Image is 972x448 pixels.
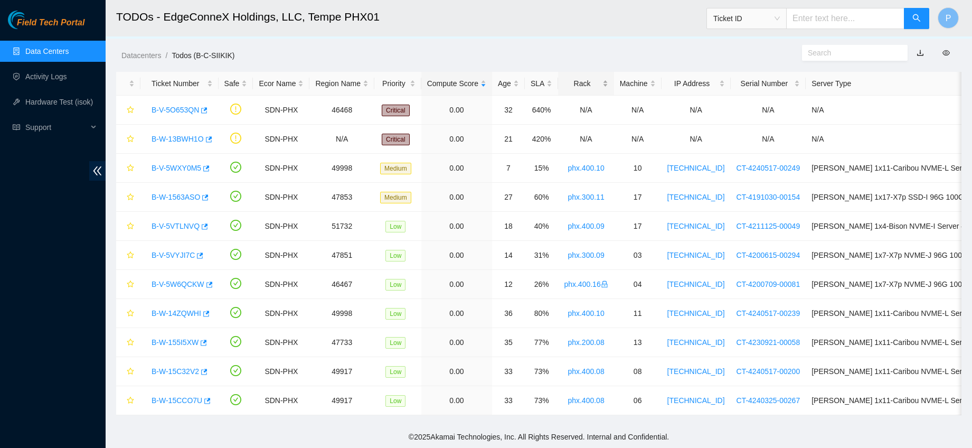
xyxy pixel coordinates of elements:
[737,338,800,347] a: CT-4230921-00058
[492,299,525,328] td: 36
[737,164,800,172] a: CT-4240517-00249
[737,367,800,376] a: CT-4240517-00200
[309,357,374,386] td: 49917
[152,222,200,230] a: B-V-5VTLNVQ
[309,328,374,357] td: 47733
[309,96,374,125] td: 46468
[713,11,780,26] span: Ticket ID
[25,47,69,55] a: Data Centers
[253,328,309,357] td: SDN-PHX
[230,249,241,260] span: check-circle
[421,328,492,357] td: 0.00
[253,241,309,270] td: SDN-PHX
[385,250,405,262] span: Low
[614,154,662,183] td: 10
[662,96,731,125] td: N/A
[253,154,309,183] td: SDN-PHX
[731,96,806,125] td: N/A
[127,310,134,318] span: star
[122,189,135,206] button: star
[421,212,492,241] td: 0.00
[127,164,134,173] span: star
[614,299,662,328] td: 11
[601,281,608,288] span: lock
[525,299,558,328] td: 80%
[421,270,492,299] td: 0.00
[667,251,725,259] a: [TECHNICAL_ID]
[568,338,604,347] a: phx.200.08
[942,49,950,57] span: eye
[230,220,241,231] span: check-circle
[731,125,806,154] td: N/A
[525,241,558,270] td: 31%
[309,154,374,183] td: 49998
[152,193,200,201] a: B-W-1563ASO
[614,96,662,125] td: N/A
[946,12,951,25] span: P
[122,247,135,264] button: star
[122,334,135,351] button: star
[786,8,904,29] input: Enter text here...
[568,193,604,201] a: phx.300.11
[667,396,725,405] a: [TECHNICAL_ID]
[309,270,374,299] td: 46467
[152,367,199,376] a: B-W-15C32V2
[230,307,241,318] span: check-circle
[13,124,20,131] span: read
[492,154,525,183] td: 7
[152,135,204,143] a: B-W-13BWH1O
[127,106,134,115] span: star
[421,299,492,328] td: 0.00
[152,338,199,347] a: B-W-155I5XW
[492,270,525,299] td: 12
[165,51,167,60] span: /
[152,396,202,405] a: B-W-15CCO7U
[230,104,241,115] span: exclamation-circle
[492,328,525,357] td: 35
[309,386,374,415] td: 49917
[492,386,525,415] td: 33
[421,183,492,212] td: 0.00
[737,222,800,230] a: CT-4211125-00049
[17,18,84,28] span: Field Tech Portal
[309,241,374,270] td: 47851
[667,338,725,347] a: [TECHNICAL_ID]
[614,386,662,415] td: 06
[230,365,241,376] span: check-circle
[25,98,93,106] a: Hardware Test (isok)
[152,251,195,259] a: B-V-5VYJI7C
[525,357,558,386] td: 73%
[127,135,134,144] span: star
[568,222,604,230] a: phx.400.09
[89,161,106,181] span: double-left
[127,281,134,289] span: star
[568,251,604,259] a: phx.300.09
[568,396,604,405] a: phx.400.08
[614,241,662,270] td: 03
[121,51,161,60] a: Datacenters
[309,183,374,212] td: 47853
[253,386,309,415] td: SDN-PHX
[253,183,309,212] td: SDN-PHX
[127,193,134,202] span: star
[127,339,134,347] span: star
[127,251,134,260] span: star
[127,368,134,376] span: star
[421,357,492,386] td: 0.00
[127,222,134,231] span: star
[667,280,725,288] a: [TECHNICAL_ID]
[8,11,53,29] img: Akamai Technologies
[492,212,525,241] td: 18
[122,101,135,118] button: star
[525,125,558,154] td: 420%
[667,222,725,230] a: [TECHNICAL_ID]
[122,130,135,147] button: star
[382,105,410,116] span: Critical
[737,309,800,318] a: CT-4240517-00239
[253,125,309,154] td: SDN-PHX
[492,96,525,125] td: 32
[614,183,662,212] td: 17
[904,8,929,29] button: search
[667,309,725,318] a: [TECHNICAL_ID]
[525,270,558,299] td: 26%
